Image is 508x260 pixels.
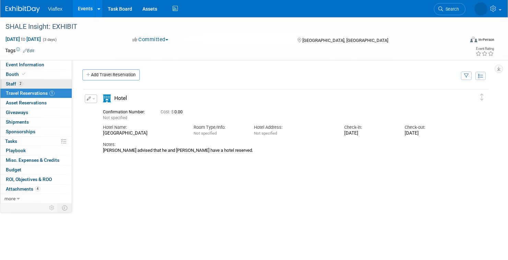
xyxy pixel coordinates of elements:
[0,127,72,136] a: Sponsorships
[0,184,72,194] a: Attachments4
[35,186,40,191] span: 4
[49,91,55,96] span: 1
[254,124,334,131] div: Hotel Address:
[478,37,494,42] div: In-Person
[0,146,72,155] a: Playbook
[0,117,72,127] a: Shipments
[6,186,40,192] span: Attachments
[302,38,388,43] span: [GEOGRAPHIC_DATA], [GEOGRAPHIC_DATA]
[161,110,174,114] span: Cost: $
[20,36,26,42] span: to
[6,62,44,67] span: Event Information
[5,6,40,13] img: ExhibitDay
[0,60,72,69] a: Event Information
[103,142,455,148] div: Notes:
[470,37,477,42] img: Format-Inperson.png
[58,203,72,212] td: Toggle Event Tabs
[434,3,465,15] a: Search
[6,119,29,125] span: Shipments
[6,177,52,182] span: ROI, Objectives & ROO
[0,137,72,146] a: Tasks
[6,167,21,172] span: Budget
[48,6,62,12] span: Viaflex
[0,165,72,174] a: Budget
[475,47,494,50] div: Event Rating
[474,2,487,15] img: David Tesch
[464,74,469,78] i: Filter by Traveler
[103,94,111,102] i: Hotel
[18,81,23,86] span: 2
[6,110,28,115] span: Giveaways
[344,131,394,136] div: [DATE]
[344,124,394,131] div: Check-in:
[254,131,277,136] span: Not specified
[0,70,72,79] a: Booth
[0,194,72,203] a: more
[0,108,72,117] a: Giveaways
[443,7,459,12] span: Search
[6,148,26,153] span: Playbook
[103,115,127,120] span: Not specified
[46,203,58,212] td: Personalize Event Tab Strip
[405,131,455,136] div: [DATE]
[6,81,23,87] span: Staff
[130,36,171,43] button: Committed
[161,110,185,114] span: 0.00
[103,148,455,153] div: [PERSON_NAME] advised that he and [PERSON_NAME] have a hotel reserved.
[23,48,34,53] a: Edit
[4,196,15,201] span: more
[6,71,27,77] span: Booth
[5,47,34,54] td: Tags
[0,89,72,98] a: Travel Reservations1
[6,157,59,163] span: Misc. Expenses & Credits
[42,37,57,42] span: (3 days)
[114,95,127,101] span: Hotel
[194,124,244,131] div: Room Type/Info:
[103,108,150,115] div: Confirmation Number:
[6,100,47,105] span: Asset Reservations
[103,131,183,136] div: [GEOGRAPHIC_DATA]
[22,72,25,76] i: Booth reservation complete
[0,175,72,184] a: ROI, Objectives & ROO
[5,138,17,144] span: Tasks
[480,94,484,101] i: Click and drag to move item
[0,98,72,108] a: Asset Reservations
[5,36,41,42] span: [DATE] [DATE]
[103,124,183,131] div: Hotel Name:
[0,156,72,165] a: Misc. Expenses & Credits
[194,131,217,136] span: Not specified
[82,69,140,80] a: Add Travel Reservation
[6,129,35,134] span: Sponsorships
[6,90,55,96] span: Travel Reservations
[3,21,453,33] div: SHALE Insight: EXHIBIT
[0,79,72,89] a: Staff2
[422,36,495,46] div: Event Format
[405,124,455,131] div: Check-out:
